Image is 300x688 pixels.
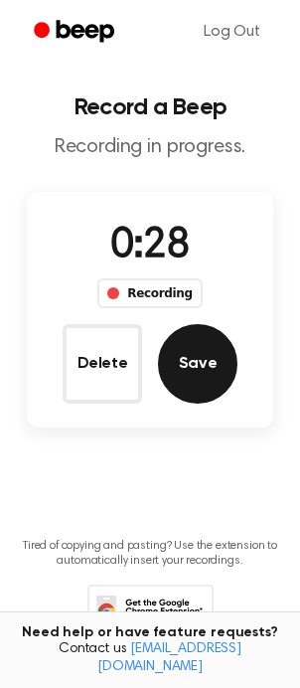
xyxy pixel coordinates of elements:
p: Tired of copying and pasting? Use the extension to automatically insert your recordings. [16,539,284,569]
div: Recording [97,278,202,308]
a: Log Out [184,8,280,56]
button: Delete Audio Record [63,324,142,404]
span: Contact us [12,641,288,676]
h1: Record a Beep [16,95,284,119]
span: 0:28 [110,226,190,267]
a: [EMAIL_ADDRESS][DOMAIN_NAME] [97,642,241,674]
p: Recording in progress. [16,135,284,160]
button: Save Audio Record [158,324,237,404]
a: Beep [20,13,132,52]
